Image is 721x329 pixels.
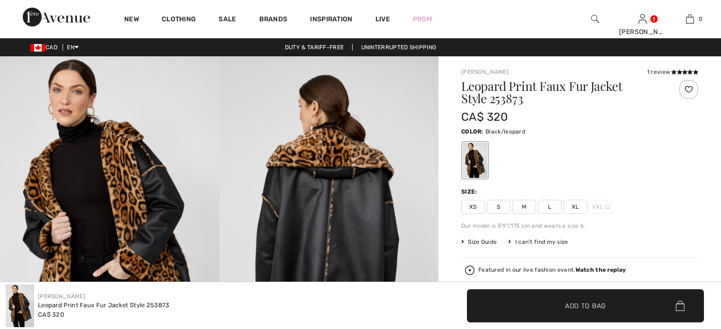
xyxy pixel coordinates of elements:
[487,200,511,214] span: S
[565,301,606,311] span: Add to Bag
[619,27,666,37] div: [PERSON_NAME]
[38,311,64,318] span: CA$ 320
[666,13,713,25] a: 0
[512,200,536,214] span: M
[461,128,484,135] span: Color:
[23,8,90,27] img: 1ère Avenue
[485,128,525,135] span: Black/leopard
[675,301,684,311] img: Bag.svg
[38,301,170,310] div: Leopard Print Faux Fur Jacket Style 253873
[639,14,647,23] a: Sign In
[259,15,288,25] a: Brands
[605,205,610,209] img: ring-m.svg
[461,80,659,105] h1: Leopard Print Faux Fur Jacket Style 253873
[413,14,432,24] a: Prom
[30,44,61,51] span: CAD
[30,44,46,52] img: Canadian Dollar
[564,200,587,214] span: XL
[461,69,509,75] a: [PERSON_NAME]
[162,15,196,25] a: Clothing
[661,258,712,282] iframe: Opens a widget where you can chat to one of our agents
[124,15,139,25] a: New
[461,110,508,124] span: CA$ 320
[639,13,647,25] img: My Info
[647,68,698,76] div: 1 review
[461,238,497,246] span: Size Guide
[699,15,703,23] span: 0
[219,15,236,25] a: Sale
[461,222,698,230] div: Our model is 5'9"/175 cm and wears a size 6.
[508,238,568,246] div: I can't find my size
[461,187,479,196] div: Size:
[686,13,694,25] img: My Bag
[575,267,626,273] strong: Watch the replay
[6,285,34,327] img: Leopard Print Faux Fur Jacket Style 253873
[67,44,79,51] span: EN
[38,293,85,300] a: [PERSON_NAME]
[591,13,599,25] img: search the website
[589,200,613,214] span: XXL
[461,200,485,214] span: XS
[467,289,704,322] button: Add to Bag
[538,200,562,214] span: L
[478,267,626,273] div: Featured in our live fashion event.
[463,142,487,178] div: Black/leopard
[465,266,475,275] img: Watch the replay
[375,14,390,24] a: Live
[310,15,352,25] span: Inspiration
